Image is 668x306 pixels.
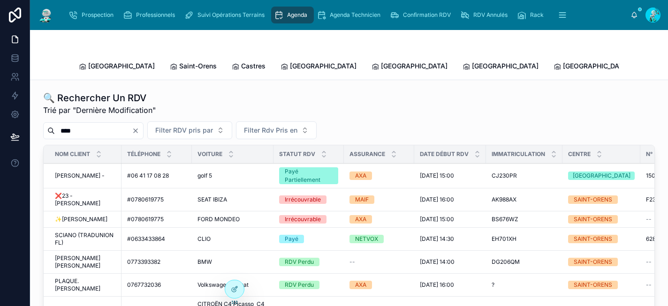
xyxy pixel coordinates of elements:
a: BMW [197,258,268,266]
span: RDV Annulés [473,11,508,19]
div: NETVOX [355,235,378,243]
div: RDV Perdu [285,281,314,289]
a: ❌23 - [PERSON_NAME] [55,192,116,207]
div: Payé Partiellement [285,167,333,184]
span: -- [646,216,652,223]
span: SCIANO (TRADUNION FL) [55,231,116,246]
div: SAINT-ORENS [574,215,612,224]
span: Voiture [197,150,222,158]
span: Suivi Opérations Terrains [197,11,265,19]
span: Centre [568,150,591,158]
a: Suivi Opérations Terrains [182,7,271,23]
span: Professionnels [136,11,175,19]
button: Clear [132,127,143,134]
a: EH701XH [492,235,557,243]
span: DG206QM [492,258,520,266]
span: [PERSON_NAME] [PERSON_NAME] [55,254,116,269]
span: -- [646,281,652,289]
span: -- [646,258,652,266]
a: Confirmation RDV [387,7,457,23]
a: SAINT-ORENS [568,215,635,224]
span: [GEOGRAPHIC_DATA] [290,61,357,71]
div: scrollable content [62,5,630,25]
div: Irrécouvrable [285,215,321,224]
a: RDV Perdu [279,258,338,266]
a: SAINT-ORENS [568,281,635,289]
a: [GEOGRAPHIC_DATA] [463,58,539,76]
div: AXA [355,215,366,224]
div: [GEOGRAPHIC_DATA] [573,172,630,180]
a: ? [492,281,557,289]
span: Volkswagen Passat [197,281,249,289]
span: [DATE] 15:00 [420,216,454,223]
a: [DATE] 16:00 [420,196,480,203]
a: Payé Partiellement [279,167,338,184]
a: DG206QM [492,258,557,266]
span: ✨[PERSON_NAME] [55,216,107,223]
span: CJ230PR [492,172,517,179]
span: Assurance [349,150,385,158]
a: Saint-Orens [170,58,217,76]
a: [DATE] 16:00 [420,281,480,289]
a: Irrécouvrable [279,215,338,224]
a: Irrécouvrable [279,195,338,204]
a: SEAT IBIZA [197,196,268,203]
a: RDV Perdu [279,281,338,289]
a: CJ230PR [492,172,557,179]
img: App logo [38,7,54,22]
span: [DATE] 14:30 [420,235,454,243]
span: SEAT IBIZA [197,196,227,203]
a: AXA [349,215,409,224]
span: [GEOGRAPHIC_DATA] [472,61,539,71]
span: 0767732036 [127,281,161,289]
h1: 🔍 Rechercher Un RDV [43,91,156,104]
a: BS676WZ [492,216,557,223]
a: #06 41 17 08 28 [127,172,186,179]
span: [GEOGRAPHIC_DATA] [563,61,630,71]
span: Statut RDV [279,150,315,158]
span: AK988AX [492,196,516,203]
a: [DATE] 15:00 [420,216,480,223]
a: [GEOGRAPHIC_DATA] [281,58,357,76]
span: Immatriculation [492,150,545,158]
div: AXA [355,281,366,289]
a: AXA [349,172,409,180]
a: Payé [279,235,338,243]
div: RDV Perdu [285,258,314,266]
span: CLIO [197,235,211,243]
span: Rack [530,11,544,19]
a: [GEOGRAPHIC_DATA] [568,172,635,180]
a: 0773393382 [127,258,186,266]
div: AXA [355,172,366,180]
button: Select Button [236,121,317,139]
a: [GEOGRAPHIC_DATA] [554,58,630,76]
span: Trié par "Dernière Modification" [43,104,156,116]
a: #0780619775 [127,216,186,223]
span: #0780619775 [127,216,164,223]
a: Castres [232,58,266,76]
span: BS676WZ [492,216,518,223]
span: Nom Client [55,150,90,158]
div: Irrécouvrable [285,195,321,204]
a: 0767732036 [127,281,186,289]
a: [PERSON_NAME] - [55,172,116,179]
span: BMW [197,258,212,266]
div: SAINT-ORENS [574,258,612,266]
span: PLAQUE.[PERSON_NAME] [55,277,116,292]
a: [GEOGRAPHIC_DATA] [372,58,448,76]
a: NETVOX [349,235,409,243]
span: [PERSON_NAME] - [55,172,105,179]
a: Agenda Technicien [314,7,387,23]
span: [DATE] 14:00 [420,258,455,266]
a: SAINT-ORENS [568,235,635,243]
a: [DATE] 14:30 [420,235,480,243]
span: [GEOGRAPHIC_DATA] [381,61,448,71]
span: #0633433864 [127,235,165,243]
a: golf 5 [197,172,268,179]
span: [DATE] 16:00 [420,281,454,289]
div: SAINT-ORENS [574,235,612,243]
a: [DATE] 14:00 [420,258,480,266]
span: ? [492,281,494,289]
a: -- [349,258,409,266]
span: Filter RDV pris par [155,126,213,135]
